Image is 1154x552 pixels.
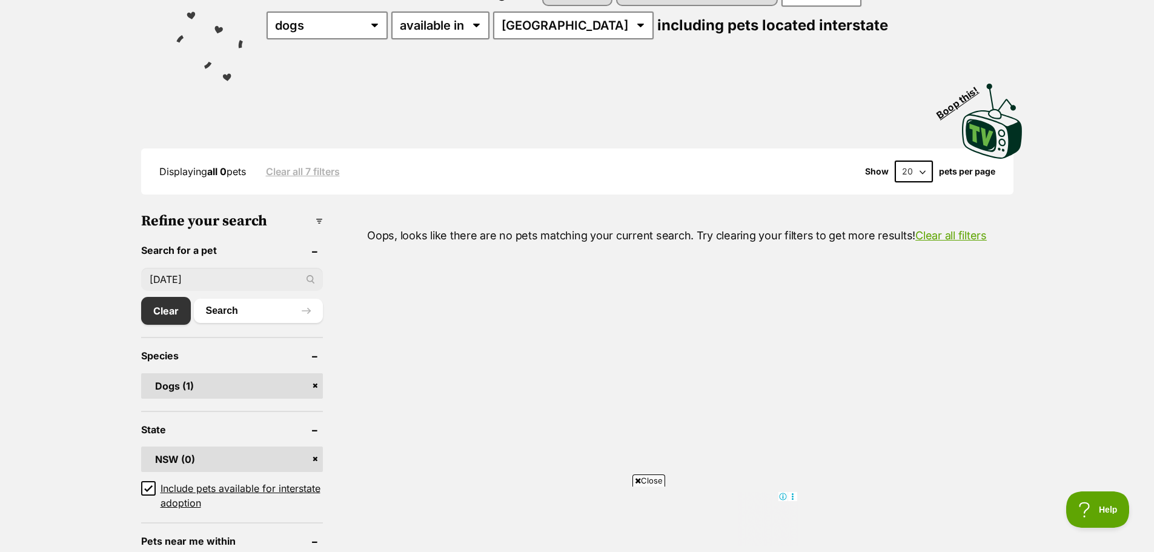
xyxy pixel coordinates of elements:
[141,447,323,472] a: NSW (0)
[141,536,323,547] header: Pets near me within
[266,166,340,177] a: Clear all 7 filters
[632,474,665,487] span: Close
[865,167,889,176] span: Show
[962,73,1023,161] a: Boop this!
[141,213,323,230] h3: Refine your search
[141,268,323,291] input: Toby
[207,165,227,178] strong: all 0
[962,84,1023,159] img: PetRescue TV logo
[159,165,246,178] span: Displaying pets
[141,424,323,435] header: State
[161,481,323,510] span: Include pets available for interstate adoption
[357,491,798,546] iframe: Advertisement
[141,350,323,361] header: Species
[141,481,323,510] a: Include pets available for interstate adoption
[141,297,191,325] a: Clear
[141,245,323,256] header: Search for a pet
[934,77,990,121] span: Boop this!
[194,299,323,323] button: Search
[141,373,323,399] a: Dogs (1)
[939,167,995,176] label: pets per page
[915,229,987,242] a: Clear all filters
[1066,491,1130,528] iframe: Help Scout Beacon - Open
[657,16,888,34] span: including pets located interstate
[341,227,1013,244] p: Oops, looks like there are no pets matching your current search. Try clearing your filters to get...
